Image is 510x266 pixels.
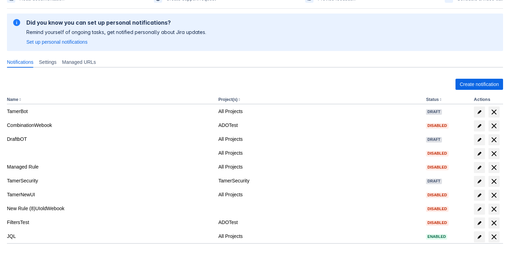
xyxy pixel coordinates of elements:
[218,149,420,156] div: All Projects
[426,221,448,225] span: Disabled
[7,136,213,143] div: DraftbOT
[26,19,206,26] h2: Did you know you can set up personal notifications?
[7,177,213,184] div: TamerSecurity
[218,108,420,115] div: All Projects
[218,177,420,184] div: TamerSecurity
[218,136,420,143] div: All Projects
[477,220,482,226] span: edit
[7,59,33,66] span: Notifications
[426,193,448,197] span: Disabled
[490,233,498,241] span: delete
[7,191,213,198] div: TamerNewUI
[218,233,420,240] div: All Projects
[426,165,448,169] span: Disabled
[426,207,448,211] span: Disabled
[490,149,498,158] span: delete
[490,205,498,213] span: delete
[26,38,87,45] a: Set up personal notifications
[490,136,498,144] span: delete
[477,206,482,212] span: edit
[455,79,503,90] button: Create notification
[12,18,21,27] span: information
[7,97,18,102] button: Name
[39,59,57,66] span: Settings
[490,108,498,116] span: delete
[477,165,482,170] span: edit
[7,122,213,129] div: CombinationWebook
[490,163,498,172] span: delete
[62,59,96,66] span: Managed URLs
[7,205,213,212] div: New Rule (8)UIoldWebook
[477,123,482,129] span: edit
[218,97,237,102] button: Project(s)
[7,233,213,240] div: JQL
[218,163,420,170] div: All Projects
[471,95,503,104] th: Actions
[477,234,482,240] span: edit
[477,179,482,184] span: edit
[218,191,420,198] div: All Projects
[477,109,482,115] span: edit
[460,79,499,90] span: Create notification
[218,219,420,226] div: ADOTest
[426,97,439,102] button: Status
[477,151,482,156] span: edit
[426,124,448,128] span: Disabled
[490,219,498,227] span: delete
[426,235,447,239] span: Enabled
[7,163,213,170] div: Managed Rule
[477,192,482,198] span: edit
[426,152,448,155] span: Disabled
[426,138,442,141] span: Draft
[26,29,206,36] p: Remind yourself of ongoing tasks, get notified personally about Jira updates.
[490,122,498,130] span: delete
[426,179,442,183] span: Draft
[490,191,498,199] span: delete
[7,219,213,226] div: FiltersTest
[7,108,213,115] div: TamerBot
[218,122,420,129] div: ADOTest
[490,177,498,186] span: delete
[477,137,482,143] span: edit
[426,110,442,114] span: Draft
